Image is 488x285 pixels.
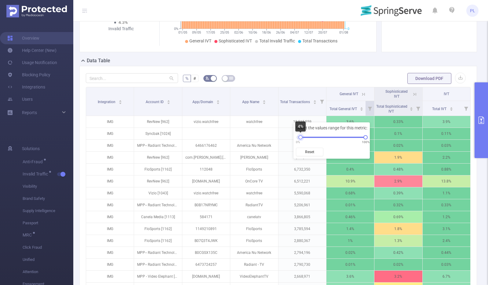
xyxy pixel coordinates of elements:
p: MPP-- Radiant Technologies [2040] [134,259,182,270]
p: 9,423,041 [279,140,326,151]
p: 3.9% [423,116,470,128]
p: 1.2% [423,211,470,223]
span: Reports [22,110,37,115]
tspan: 20/07 [318,31,327,34]
p: VideoElephantTV [230,271,278,282]
tspan: 25/05 [220,31,229,34]
p: 0.32% [374,199,422,211]
div: Sort [313,99,317,103]
p: FloSports [1162] [134,164,182,175]
i: icon: caret-down [450,108,453,110]
img: Protected Media [6,5,67,17]
p: FloSports [230,223,278,235]
a: Overview [7,32,39,44]
p: 5,206,961 [279,199,326,211]
p: 0.46% [326,211,374,223]
a: Integrations [7,81,45,93]
p: 3.2% [374,271,422,282]
i: icon: caret-down [313,102,317,103]
i: icon: caret-up [410,106,413,108]
i: icon: caret-up [313,99,317,101]
p: IMG [86,211,134,223]
p: [PERSON_NAME] [230,152,278,163]
i: icon: caret-up [167,99,170,101]
i: icon: bg-colors [206,76,209,80]
p: 0.33% [374,116,422,128]
i: icon: caret-down [263,102,266,103]
p: IMG [86,116,134,128]
p: 0.01% [326,259,374,270]
tspan: 02/06 [234,31,243,34]
span: Click Fraud [23,241,73,254]
p: 0.02% [374,140,422,151]
span: Anti-Fraud [23,160,45,164]
p: Syncbak [1024] [134,128,182,139]
p: vizio.watchfree [182,116,230,128]
p: 0.4% [326,164,374,175]
p: 6473724257 [182,259,230,270]
span: % [185,76,188,81]
span: Solutions [22,142,40,155]
p: 0.39% [374,187,422,199]
i: icon: caret-up [216,99,220,101]
div: Sort [167,99,170,103]
p: 2,794,196 [279,247,326,258]
tspan: 18/06 [262,31,271,34]
div: Sort [410,106,413,110]
p: 0.44% [423,247,470,258]
p: 3.6% [326,271,374,282]
span: Unified [23,254,73,266]
p: [DOMAIN_NAME] [182,175,230,187]
i: icon: caret-down [167,102,170,103]
p: 6466176462 [182,140,230,151]
span: 4.3% [118,20,128,25]
span: Sophisticated IVT [219,38,252,43]
p: B07Q3T4JWK [182,235,230,247]
span: Integration [98,100,116,104]
p: vizio.watchfree [182,187,230,199]
p: 0.48% [374,164,422,175]
p: watchfree [230,116,278,128]
p: 1.3% [374,235,422,247]
span: Brand Safety [23,193,73,205]
p: 1.4% [326,223,374,235]
tspan: 26/06 [276,31,285,34]
i: icon: caret-up [360,106,363,108]
a: Usage Notification [7,56,57,69]
p: com.[PERSON_NAME].[PERSON_NAME] [182,152,230,163]
i: Filter menu [318,87,326,116]
p: FloSports [1162] [134,235,182,247]
tspan: 10/06 [248,31,257,34]
h2: Data Table [87,57,110,64]
span: Account ID [146,100,165,104]
p: B0B17NRYMC [182,199,230,211]
p: IMG [86,223,134,235]
i: icon: caret-down [410,108,413,110]
p: 10.9% [326,175,374,187]
p: 2.4% [423,235,470,247]
i: icon: caret-down [216,102,220,103]
p: FloSports [1162] [134,223,182,235]
p: America Nu Network [230,247,278,258]
tspan: 17/05 [206,31,215,34]
p: 5,590,068 [279,187,326,199]
p: 0.69% [374,211,422,223]
p: 1.8% [374,223,422,235]
span: App Name [242,100,260,104]
div: Sort [450,106,453,110]
p: Radiant - TV [230,259,278,270]
p: canelatv [230,211,278,223]
p: 3,785,594 [279,223,326,235]
span: Attention [23,266,73,278]
p: RadiantTV [230,199,278,211]
p: 1.1% [423,187,470,199]
i: icon: caret-down [119,102,122,103]
span: Total Sophisticated IVT [376,104,407,114]
span: Supply Intelligence [23,205,73,217]
p: 0.03% [423,140,470,151]
div: Select the values range for this metric: [293,122,370,159]
div: Sort [360,106,363,110]
p: Vizio [1043] [134,187,182,199]
p: 1149210891 [182,223,230,235]
p: IMG [86,247,134,258]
